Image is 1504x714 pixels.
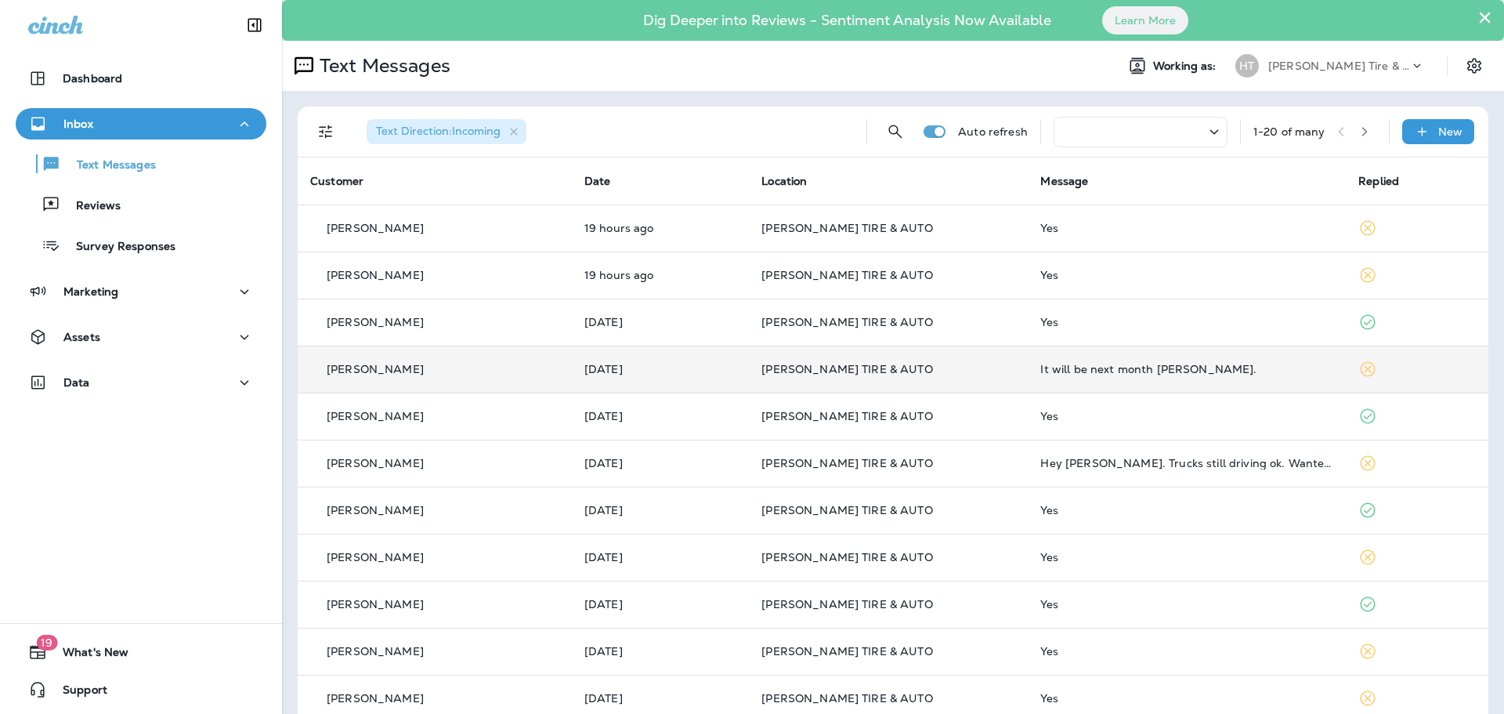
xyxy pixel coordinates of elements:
[1040,174,1088,188] span: Message
[327,363,424,375] p: [PERSON_NAME]
[16,674,266,705] button: Support
[1268,60,1409,72] p: [PERSON_NAME] Tire & Auto
[584,645,736,658] p: Oct 6, 2025 12:43 PM
[761,691,933,705] span: [PERSON_NAME] TIRE & AUTO
[584,457,736,469] p: Oct 7, 2025 08:01 AM
[327,457,424,469] p: [PERSON_NAME]
[761,550,933,564] span: [PERSON_NAME] TIRE & AUTO
[1253,125,1325,138] div: 1 - 20 of many
[327,598,424,611] p: [PERSON_NAME]
[584,174,611,188] span: Date
[1040,222,1333,234] div: Yes
[584,504,736,516] p: Oct 6, 2025 02:17 PM
[761,409,933,423] span: [PERSON_NAME] TIRE & AUTO
[761,456,933,470] span: [PERSON_NAME] TIRE & AUTO
[584,692,736,705] p: Oct 5, 2025 05:42 PM
[367,119,526,144] div: Text Direction:Incoming
[16,63,266,94] button: Dashboard
[327,692,424,705] p: [PERSON_NAME]
[1040,269,1333,281] div: Yes
[1438,125,1462,138] p: New
[761,174,807,188] span: Location
[1102,6,1188,34] button: Learn More
[1040,504,1333,516] div: Yes
[60,199,121,214] p: Reviews
[60,240,175,255] p: Survey Responses
[761,362,933,376] span: [PERSON_NAME] TIRE & AUTO
[63,331,100,343] p: Assets
[584,316,736,328] p: Oct 8, 2025 08:32 AM
[63,376,90,389] p: Data
[761,503,933,517] span: [PERSON_NAME] TIRE & AUTO
[584,410,736,422] p: Oct 7, 2025 11:09 AM
[584,269,736,281] p: Oct 9, 2025 01:09 PM
[313,54,450,78] p: Text Messages
[376,124,501,138] span: Text Direction : Incoming
[63,118,93,130] p: Inbox
[584,222,736,234] p: Oct 9, 2025 01:17 PM
[16,636,266,668] button: 19What's New
[761,597,933,611] span: [PERSON_NAME] TIRE & AUTO
[1040,692,1333,705] div: Yes
[1040,363,1333,375] div: It will be next month Justin.
[63,285,118,298] p: Marketing
[1040,410,1333,422] div: Yes
[584,551,736,564] p: Oct 6, 2025 01:20 PM
[327,269,424,281] p: [PERSON_NAME]
[761,221,933,235] span: [PERSON_NAME] TIRE & AUTO
[16,147,266,180] button: Text Messages
[1235,54,1259,78] div: HT
[880,116,911,147] button: Search Messages
[327,551,424,564] p: [PERSON_NAME]
[310,116,342,147] button: Filters
[36,635,57,651] span: 19
[761,268,933,282] span: [PERSON_NAME] TIRE & AUTO
[327,316,424,328] p: [PERSON_NAME]
[327,222,424,234] p: [PERSON_NAME]
[47,683,107,702] span: Support
[327,410,424,422] p: [PERSON_NAME]
[16,229,266,262] button: Survey Responses
[1040,316,1333,328] div: Yes
[1153,60,1220,73] span: Working as:
[310,174,363,188] span: Customer
[16,321,266,353] button: Assets
[16,367,266,398] button: Data
[1040,457,1333,469] div: Hey Justin. Trucks still driving ok. Wanted to know since they had it all messed up with the unba...
[958,125,1028,138] p: Auto refresh
[598,18,1097,23] p: Dig Deeper into Reviews - Sentiment Analysis Now Available
[761,644,933,658] span: [PERSON_NAME] TIRE & AUTO
[1358,174,1399,188] span: Replied
[61,158,156,173] p: Text Messages
[1460,52,1488,80] button: Settings
[1040,598,1333,611] div: Yes
[1040,551,1333,564] div: Yes
[327,504,424,516] p: [PERSON_NAME]
[16,188,266,221] button: Reviews
[16,108,266,140] button: Inbox
[327,645,424,658] p: [PERSON_NAME]
[47,646,128,665] span: What's New
[63,72,122,85] p: Dashboard
[584,363,736,375] p: Oct 7, 2025 04:19 PM
[1477,5,1492,30] button: Close
[584,598,736,611] p: Oct 6, 2025 01:11 PM
[233,9,277,41] button: Collapse Sidebar
[761,315,933,329] span: [PERSON_NAME] TIRE & AUTO
[1040,645,1333,658] div: Yes
[16,276,266,307] button: Marketing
